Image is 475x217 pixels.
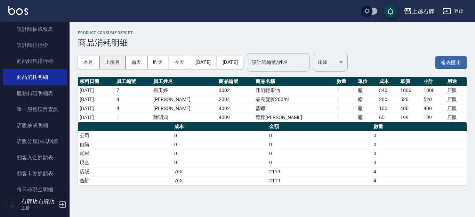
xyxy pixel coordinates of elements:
[267,131,372,140] td: 0
[78,158,172,167] td: 現金
[356,77,377,86] th: 單位
[78,140,172,149] td: 自購
[267,158,372,167] td: 0
[377,104,398,113] td: 100
[3,85,67,101] a: 服務扣項明細表
[422,113,445,122] td: 199
[335,86,356,95] td: 1
[78,176,172,185] td: 合計
[372,149,467,158] td: 0
[78,38,467,48] h3: 商品消耗明細
[398,104,422,113] td: 400
[172,149,267,158] td: 0
[384,4,397,18] button: save
[267,167,372,176] td: 2119
[3,101,67,117] a: 單一服務項目查詢
[335,104,356,113] td: 1
[335,113,356,122] td: 1
[3,133,67,149] a: 店販分類抽成明細
[398,113,422,122] td: 199
[254,113,335,122] td: 育昇[PERSON_NAME]
[78,167,172,176] td: 店販
[3,69,67,85] a: 商品消耗明細
[3,117,67,133] a: 店販抽成明細
[78,31,467,35] h2: Product Consume Report
[78,104,115,113] td: [DATE]
[78,149,172,158] td: 耗材
[147,56,169,69] button: 昨天
[3,37,67,53] a: 設計師排行榜
[78,122,467,185] table: a dense table
[372,140,467,149] td: 0
[398,95,422,104] td: 520
[377,77,398,86] th: 成本
[422,77,445,86] th: 小計
[377,86,398,95] td: 340
[152,104,217,113] td: [PERSON_NAME]
[445,113,467,122] td: 店販
[254,77,335,86] th: 商品名稱
[412,7,434,16] div: 上越石牌
[445,104,467,113] td: 店販
[78,77,467,122] table: a dense table
[78,95,115,104] td: [DATE]
[356,86,377,95] td: 瓶
[190,56,217,69] button: [DATE]
[3,53,67,69] a: 商品銷售排行榜
[3,182,67,198] a: 每日非現金明細
[172,140,267,149] td: 0
[254,86,335,95] td: 迷幻輕果油
[78,113,115,122] td: [DATE]
[172,158,267,167] td: 0
[445,95,467,104] td: 店販
[398,77,422,86] th: 單價
[217,56,243,69] button: [DATE]
[422,86,445,95] td: 1000
[377,95,398,104] td: 260
[372,167,467,176] td: 4
[3,166,67,182] a: 顧客卡券餘額表
[440,5,467,18] button: 登出
[335,95,356,104] td: 1
[152,113,217,122] td: 陳明鴻
[126,56,147,69] button: 前天
[172,167,267,176] td: 765
[78,86,115,95] td: [DATE]
[267,122,372,131] th: 金額
[78,77,115,86] th: 領料日期
[172,122,267,131] th: 成本
[152,86,217,95] td: 何玉婷
[267,140,372,149] td: 0
[377,113,398,122] td: 65
[115,86,152,95] td: 7
[422,104,445,113] td: 400
[267,149,372,158] td: 0
[254,104,335,113] td: 藍蠟
[356,104,377,113] td: 瓶
[3,21,67,37] a: 設計師抽成報表
[115,77,152,86] th: 員工編號
[169,56,190,69] button: 今天
[78,56,99,69] button: 本月
[356,95,377,104] td: 條
[372,158,467,167] td: 0
[217,86,254,95] td: 3002
[422,95,445,104] td: 520
[401,4,437,18] button: 上越石牌
[21,205,57,211] p: 主管
[217,95,254,104] td: 2004
[8,6,28,15] img: Logo
[254,95,335,104] td: 晶亮髮膜200ml
[217,77,254,86] th: 商品編號
[172,176,267,185] td: 765
[115,104,152,113] td: 4
[115,95,152,104] td: 4
[152,77,217,86] th: 員工姓名
[435,56,467,69] button: 報表匯出
[172,131,267,140] td: 0
[445,77,467,86] th: 用途
[217,104,254,113] td: 4002
[372,122,467,131] th: 數量
[6,198,19,211] img: Person
[115,113,152,122] td: 1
